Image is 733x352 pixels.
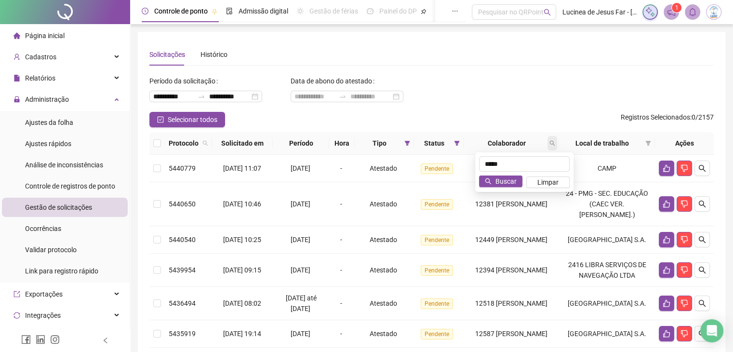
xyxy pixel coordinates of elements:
span: pushpin [212,9,217,14]
label: Data de abono do atestado [291,73,378,89]
span: bell [688,8,697,16]
span: like [663,266,670,274]
span: [DATE] 10:25 [223,236,261,244]
span: to [339,93,347,100]
th: Período [273,132,330,155]
img: 83834 [706,5,721,19]
span: swap-right [339,93,347,100]
span: search [698,236,706,244]
span: Status [418,138,450,149]
span: Análise de inconsistências [25,161,103,169]
span: Gestão de solicitações [25,203,92,211]
sup: 1 [672,3,681,13]
td: 24 - PMG - SEC. EDUCAÇÃO (CAEC VER. [PERSON_NAME].) [559,182,655,226]
span: Pendente [421,298,453,309]
span: Pendente [421,199,453,210]
div: Solicitações [149,49,185,60]
span: [DATE] 08:02 [223,299,261,307]
span: Atestado [370,299,397,307]
label: Período da solicitação [149,73,222,89]
span: filter [452,136,462,150]
span: [DATE] 11:07 [223,164,261,172]
span: Buscar [495,176,517,187]
span: Atestado [370,164,397,172]
span: search [698,330,706,338]
span: search [698,200,706,208]
span: search [547,136,557,150]
span: linkedin [36,335,45,344]
span: Atestado [370,200,397,208]
div: Open Intercom Messenger [700,319,723,342]
span: dashboard [367,8,373,14]
span: - [340,330,342,338]
span: 12381 [PERSON_NAME] [475,200,547,208]
span: home [13,32,20,39]
span: swap-right [198,93,205,100]
span: Admissão digital [239,7,288,15]
span: dislike [680,164,688,172]
span: dislike [680,200,688,208]
td: [GEOGRAPHIC_DATA] S.A. [559,320,655,348]
span: filter [643,136,653,150]
span: Link para registro rápido [25,267,98,275]
span: 12394 [PERSON_NAME] [475,266,547,274]
th: Solicitado em [212,132,273,155]
span: 5440779 [169,164,196,172]
span: filter [402,136,412,150]
span: Controle de ponto [154,7,208,15]
span: [DATE] 10:46 [223,200,261,208]
span: ellipsis [452,8,458,14]
span: like [663,330,670,338]
span: [DATE] [291,330,310,338]
span: Pendente [421,235,453,245]
span: 5436494 [169,299,196,307]
span: Lucinea de Jesus Far - [GEOGRAPHIC_DATA] [562,7,637,17]
span: user-add [13,54,20,60]
span: 5439954 [169,266,196,274]
span: check-square [157,116,164,123]
td: [GEOGRAPHIC_DATA] S.A. [559,226,655,254]
span: Protocolo [169,138,199,149]
span: Gestão de férias [309,7,358,15]
span: Ajustes rápidos [25,140,71,148]
span: book [435,8,442,14]
span: search [549,140,555,146]
button: Selecionar todos [149,112,225,127]
span: 5435919 [169,330,196,338]
span: Pendente [421,265,453,276]
span: left [102,337,109,344]
span: Administração [25,95,69,103]
button: Limpar [526,176,570,188]
span: search [698,164,706,172]
span: like [663,164,670,172]
span: like [663,200,670,208]
span: Atestado [370,236,397,244]
span: facebook [21,335,31,344]
span: Atestado [370,266,397,274]
span: filter [454,140,460,146]
span: [DATE] [291,200,310,208]
span: - [340,236,342,244]
span: export [13,291,20,298]
span: 5440540 [169,236,196,244]
span: search [544,9,551,16]
span: notification [667,8,676,16]
span: search [200,136,210,150]
span: filter [404,140,410,146]
div: Ações [659,138,710,149]
span: Registros Selecionados [621,113,690,121]
span: Pendente [421,163,453,174]
span: [DATE] 09:15 [223,266,261,274]
span: search [698,299,706,307]
span: to [198,93,205,100]
span: search [202,140,208,146]
span: search [698,266,706,274]
span: Ajustes da folha [25,119,73,126]
span: like [663,299,670,307]
span: clock-circle [142,8,148,14]
span: - [340,299,342,307]
span: lock [13,96,20,103]
span: Ocorrências [25,225,61,232]
span: Controle de registros de ponto [25,182,115,190]
span: sync [13,312,20,319]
